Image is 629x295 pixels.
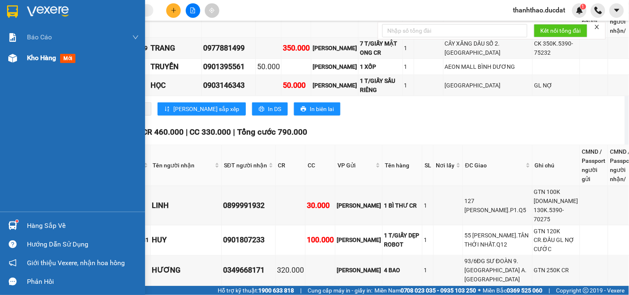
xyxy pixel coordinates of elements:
[533,145,580,186] th: Ghi chú
[360,76,401,94] div: 1 T/GIẤY SẦU RIÊNG
[404,44,413,53] div: 1
[27,276,139,288] div: Phản hồi
[424,236,432,245] div: 1
[583,288,589,293] span: copyright
[277,265,304,276] div: 320.000
[53,23,105,31] strong: [PERSON_NAME]:
[576,7,583,14] img: icon-new-feature
[276,145,306,186] th: CR
[582,4,585,10] span: 1
[5,23,45,39] strong: 0931 600 979
[445,39,531,57] div: CÂY XĂNG DẦU SỐ 2.[GEOGRAPHIC_DATA]
[209,7,215,13] span: aim
[465,161,524,170] span: ĐC Giao
[53,40,94,48] strong: 0901 933 179
[233,127,236,137] span: |
[383,145,423,186] th: Tên hàng
[310,104,334,114] span: In biên lai
[152,265,220,276] div: HƯƠNG
[507,5,572,15] span: thanhthao.ducdat
[374,286,476,295] span: Miền Nam
[283,80,310,91] div: 50.000
[27,54,56,62] span: Kho hàng
[149,59,202,75] td: TRUYỀN
[252,102,288,116] button: printerIn DS
[27,238,139,251] div: Hướng dẫn sử dụng
[549,286,550,295] span: |
[507,287,543,294] strong: 0369 525 060
[445,62,531,71] div: AEON MALL BÌNH DƯƠNG
[222,256,276,286] td: 0349668171
[152,200,220,211] div: LINH
[534,266,578,275] div: GTN 250K CR
[301,106,306,113] span: printer
[152,235,220,246] div: HUY
[164,106,170,113] span: sort-ascending
[186,3,200,18] button: file-add
[202,75,256,96] td: 0903146343
[203,42,254,54] div: 0977881499
[404,81,413,90] div: 1
[166,3,181,18] button: plus
[149,75,202,96] td: HỌC
[311,59,359,75] td: Phan Đình Phùng
[337,236,381,245] div: [PERSON_NAME]
[190,127,231,137] span: CC 330.000
[423,145,434,186] th: SL
[5,52,41,63] span: VP GỬI:
[308,286,372,295] span: Cung cấp máy in - giấy in:
[306,145,335,186] th: CC
[384,266,421,275] div: 4 BAO
[151,186,222,225] td: LINH
[151,225,222,256] td: HUY
[337,201,381,210] div: [PERSON_NAME]
[203,80,254,91] div: 0903146343
[190,7,196,13] span: file-add
[384,231,421,249] div: 1 T/GIẤY DẸP ROBOT
[222,186,276,225] td: 0899991932
[9,259,17,267] span: notification
[171,7,177,13] span: plus
[173,104,239,114] span: [PERSON_NAME] sắp xếp
[223,235,274,246] div: 0901807233
[595,7,602,14] img: phone-icon
[404,62,413,71] div: 1
[5,40,46,48] strong: 0901 936 968
[534,227,578,254] div: GTN 120K CR.ĐẦU GL NỢ CƯỚC
[257,61,280,73] div: 50.000
[534,24,588,37] button: Kết nối tổng đài
[335,225,383,256] td: Phan Đình Phùng
[218,286,294,295] span: Hỗ trợ kỹ thuật:
[610,3,624,18] button: caret-down
[8,33,17,42] img: solution-icon
[311,38,359,59] td: Phan Đình Phùng
[153,161,213,170] span: Tên người nhận
[202,59,256,75] td: 0901395561
[464,257,531,284] div: 93/6ĐG SƯ ĐOÀN 9.[GEOGRAPHIC_DATA] A.[GEOGRAPHIC_DATA]
[582,147,606,184] div: CMND / Passport người gửi
[238,127,308,137] span: Tổng cước 790.000
[223,200,274,211] div: 0899991932
[53,23,120,39] strong: 0901 900 568
[5,23,30,31] strong: Sài Gòn:
[224,161,267,170] span: SĐT người nhận
[338,161,374,170] span: VP Gửi
[151,61,200,73] div: TRUYỀN
[313,81,357,90] div: [PERSON_NAME]
[7,5,18,18] img: logo-vxr
[483,286,543,295] span: Miền Bắc
[222,225,276,256] td: 0901807233
[384,201,421,210] div: 1 BÌ THƯ CR
[149,38,202,59] td: TRANG
[300,286,301,295] span: |
[142,127,184,137] span: CR 460.000
[151,42,200,54] div: TRANG
[23,8,103,19] span: ĐỨC ĐẠT GIA LAI
[613,7,621,14] span: caret-down
[223,265,274,276] div: 0349668171
[151,256,222,286] td: HƯƠNG
[158,102,246,116] button: sort-ascending[PERSON_NAME] sắp xếp
[8,54,17,63] img: warehouse-icon
[268,104,281,114] span: In DS
[283,42,310,54] div: 350.000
